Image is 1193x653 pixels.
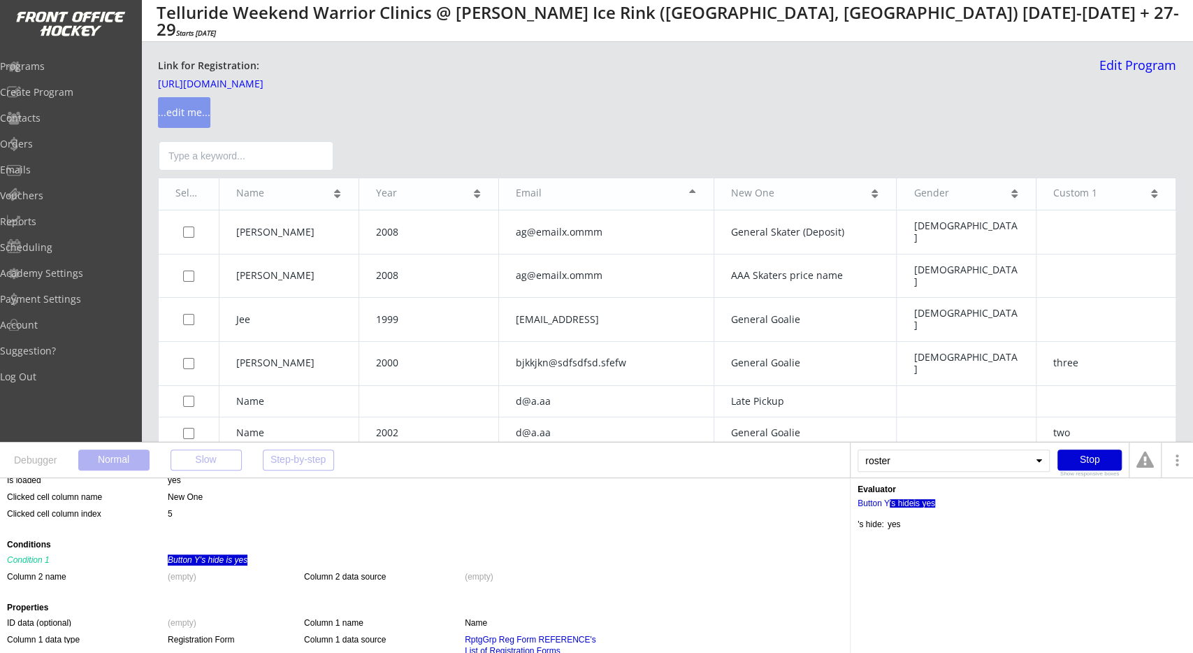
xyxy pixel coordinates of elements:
[897,298,1036,342] td: [DEMOGRAPHIC_DATA]
[304,634,465,643] div: Column 1 data source
[897,254,1036,298] td: [DEMOGRAPHIC_DATA]
[498,298,714,342] td: [EMAIL_ADDRESS]
[7,571,168,580] div: Column 2 name
[219,254,359,298] td: [PERSON_NAME]
[870,188,879,199] button: Sort column ascending
[1057,471,1122,477] div: Show responsive boxes
[688,188,697,199] button: Sort column descending
[359,210,499,254] td: 2008
[159,141,333,171] input: Type a keyword...
[498,417,714,450] td: d@a.aa
[7,540,843,549] div: Conditions
[714,342,897,386] td: General Goalie
[516,188,686,200] div: Email
[858,499,890,508] div: Button Y
[359,417,499,450] td: 2002
[157,4,1182,38] div: Telluride Weekend Warrior Clinics @ [PERSON_NAME] Ice Rink ([GEOGRAPHIC_DATA], [GEOGRAPHIC_DATA])...
[498,210,714,254] td: ag@emailx.ommm
[219,417,359,450] td: Name
[359,342,499,386] td: 2000
[714,298,897,342] td: General Goalie
[7,475,164,486] div: Is loaded
[465,617,487,629] div: Name
[7,634,168,643] div: Column 1 data type
[7,603,843,612] div: Properties
[913,499,935,508] div: is yes
[7,554,168,564] div: Condition 1
[219,342,359,386] td: [PERSON_NAME]
[1150,188,1159,199] button: Sort column ascending
[7,617,168,626] div: ID data (optional)
[714,417,897,450] td: General Goalie
[858,485,896,494] div: Evaluator
[376,188,471,200] div: Year
[890,499,913,508] div: 's hide
[158,97,210,128] button: ...edit me...
[333,188,342,199] button: Sort column ascending
[714,254,897,298] td: AAA Skaters price name
[858,520,884,529] div: 's hide:
[304,571,465,580] div: Column 2 data source
[176,28,216,38] em: Starts [DATE]
[168,634,234,645] div: Registration Form
[7,491,164,503] div: Clicked cell column name
[158,59,261,73] div: Link for Registration:
[1053,188,1148,200] div: Custom 1
[897,210,1036,254] td: [DEMOGRAPHIC_DATA]
[897,342,1036,386] td: [DEMOGRAPHIC_DATA]
[168,508,173,519] div: 5
[1057,450,1122,471] div: Stop
[7,508,164,519] div: Clicked cell column index
[472,188,482,199] button: Sort column ascending
[15,11,126,37] img: FOH%20White%20Logo%20Transparent.png
[219,385,359,417] td: Name
[168,475,181,486] div: yes
[1036,417,1176,450] td: two
[168,571,196,582] div: (empty)
[714,210,897,254] td: General Skater (Deposit)
[168,554,247,566] div: Button Y's hide is yes
[465,571,493,582] div: (empty)
[158,79,298,94] a: [URL][DOMAIN_NAME]
[888,520,901,529] div: yes
[168,491,203,503] div: New One
[913,188,1008,200] div: Gender
[498,254,714,298] td: ag@emailx.ommm
[219,298,359,342] td: Jee
[858,450,1050,472] div: roster
[1094,59,1176,83] a: Edit Program
[1010,188,1019,199] button: Sort column ascending
[168,617,196,629] div: (empty)
[498,385,714,417] td: d@a.aa
[714,385,897,417] td: Late Pickup
[304,617,465,626] div: Column 1 name
[175,188,202,200] div: Select
[359,254,499,298] td: 2008
[359,298,499,342] td: 1999
[498,342,714,386] td: bjkkjkn@sdfsdfsd.sfefw
[236,188,331,200] div: Name
[219,210,359,254] td: [PERSON_NAME]
[731,188,869,200] div: New One
[1036,342,1176,386] td: three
